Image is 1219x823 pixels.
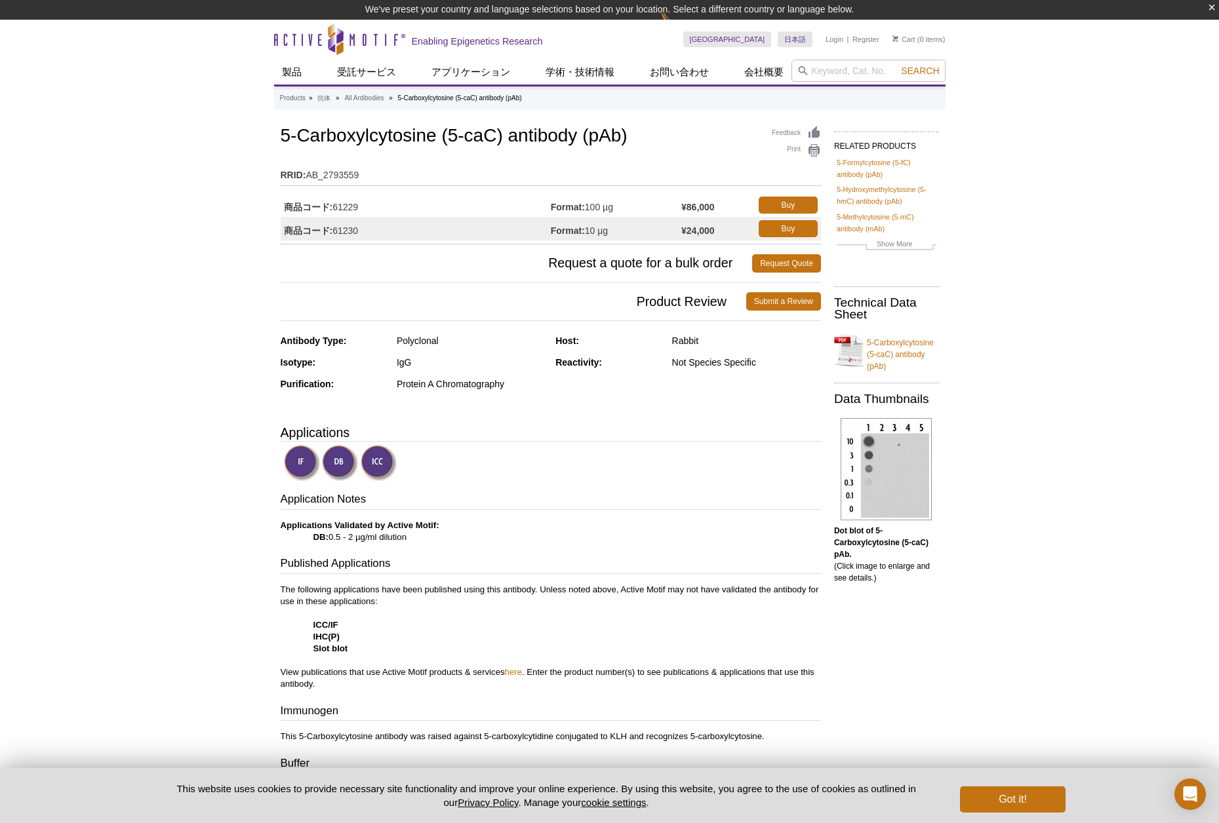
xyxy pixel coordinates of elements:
[361,445,397,481] img: Immunocytochemistry Validated
[281,379,334,389] strong: Purification:
[581,797,646,808] button: cookie settings
[834,131,939,155] h2: RELATED PRODUCTS
[281,491,821,510] h3: Application Notes
[551,217,681,240] td: 10 µg
[281,520,821,543] p: 0.5 - 2 µg/ml dilution
[901,66,939,76] span: Search
[313,643,348,653] strong: Slot blot
[834,297,939,320] h2: Technical Data Sheet
[397,335,546,347] div: Polyclonal
[317,92,330,104] a: 抗体
[834,393,939,405] h2: Data Thumbnails
[313,632,340,641] strong: IHC(P)
[834,525,939,584] p: (Click image to enlarge and see details.)
[505,667,522,677] a: here
[834,329,939,372] a: 5-Carboxylcytosine (5-caC) antibody (pAb)
[281,703,821,721] h3: Immunogen
[284,225,333,237] strong: 商品コード:
[960,786,1065,813] button: Got it!
[551,201,585,213] strong: Format:
[681,225,715,237] strong: ¥24,000
[284,201,333,213] strong: 商品コード:
[555,335,579,346] strong: Host:
[424,60,518,85] a: アプリケーション
[759,220,818,237] a: Buy
[847,31,849,47] li: |
[281,217,551,240] td: 61230
[555,357,602,368] strong: Reactivity:
[280,92,306,104] a: Products
[538,60,622,85] a: 学術・技術情報
[344,92,384,104] a: All Antibodies
[281,357,316,368] strong: Isotype:
[412,35,543,47] h2: Enabling Epigenetics Research
[672,335,821,347] div: Rabbit
[837,211,936,235] a: 5-Methylcytosine (5-mC) antibody (mAb)
[322,445,358,481] img: Dot Blot Validated
[398,94,522,102] li: 5-Carboxylcytosine (5-caC) antibody (pAb)
[759,197,818,214] a: Buy
[309,94,313,102] li: »
[281,169,306,181] strong: RRID:
[281,584,821,690] p: The following applications have been published using this antibody. Unless noted above, Active Mo...
[281,254,753,273] span: Request a quote for a bulk order
[336,94,340,102] li: »
[154,782,939,809] p: This website uses cookies to provide necessary site functionality and improve your online experie...
[772,144,821,158] a: Print
[736,60,791,85] a: 会社概要
[683,31,772,47] a: [GEOGRAPHIC_DATA]
[752,254,821,273] a: Request Quote
[892,35,915,44] a: Cart
[1174,778,1206,810] div: Open Intercom Messenger
[892,35,898,42] img: Your Cart
[389,94,393,102] li: »
[837,157,936,180] a: 5-Formylcytosine (5-fC) antibody (pAb)
[313,532,329,542] strong: DB:
[281,292,746,311] span: Product Review
[281,193,551,217] td: 61229
[274,60,310,85] a: 製品
[281,161,821,182] td: AB_2793559
[660,10,695,41] img: Change Here
[826,35,843,44] a: Login
[458,797,518,808] a: Privacy Policy
[897,65,943,77] button: Search
[329,60,404,85] a: 受託サービス
[778,31,812,47] a: 日本語
[281,520,439,530] b: Applications Validated by Active Motif:
[284,445,320,481] img: Immunofluorescence Validated
[791,60,946,82] input: Keyword, Cat. No.
[551,193,681,217] td: 100 µg
[281,423,821,442] h3: Applications
[281,335,347,346] strong: Antibody Type:
[841,418,932,520] img: 5-Carboxylcytosine (5-caC) antibody (pAb) tested by dot blot analysis.
[837,183,936,207] a: 5-Hydroxymethylcytosine (5-hmC) antibody (pAb)
[681,201,715,213] strong: ¥86,000
[313,620,338,630] strong: ICC/IF
[852,35,879,44] a: Register
[837,238,936,253] a: Show More
[746,292,821,311] a: Submit a Review
[834,526,929,559] b: Dot blot of 5-Carboxylcytosine (5-caC) pAb.
[672,356,821,368] div: Not Species Specific
[551,225,585,237] strong: Format:
[281,731,821,742] p: This 5-Carboxylcytosine antibody was raised against 5-carboxylcytidine conjugated to KLH and reco...
[281,126,821,148] h1: 5-Carboxylcytosine (5-caC) antibody (pAb)
[281,556,821,574] h3: Published Applications
[397,356,546,368] div: IgG
[642,60,717,85] a: お問い合わせ
[281,756,821,774] h3: Buffer
[397,378,546,390] div: Protein A Chromatography
[772,126,821,140] a: Feedback
[892,31,946,47] li: (0 items)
